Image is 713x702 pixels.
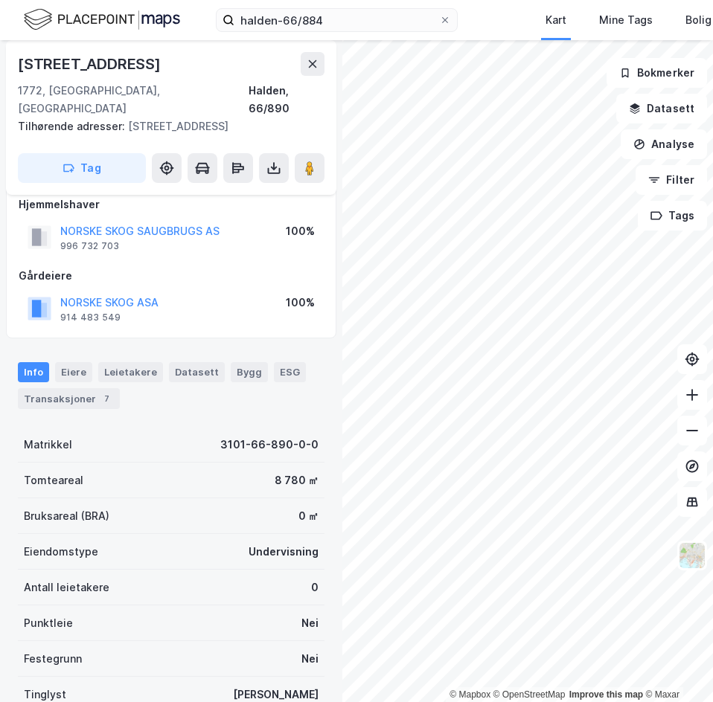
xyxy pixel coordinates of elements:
div: 100% [286,294,315,312]
div: 8 780 ㎡ [275,471,319,489]
div: [STREET_ADDRESS] [18,117,313,135]
div: Transaksjoner [18,388,120,409]
div: Halden, 66/890 [249,82,324,117]
a: Improve this map [569,689,643,700]
div: Leietakere [98,362,163,381]
div: Antall leietakere [24,579,109,596]
a: Mapbox [450,689,490,700]
div: Gårdeiere [19,267,324,285]
button: Datasett [616,94,707,123]
div: 3101-66-890-0-0 [220,436,319,454]
div: Mine Tags [599,11,653,29]
button: Tag [18,153,146,183]
div: Info [18,362,49,381]
div: Punktleie [24,614,73,632]
div: 996 732 703 [60,240,119,252]
div: Kontrollprogram for chat [639,631,713,702]
div: 1772, [GEOGRAPHIC_DATA], [GEOGRAPHIC_DATA] [18,82,249,117]
div: Hjemmelshaver [19,196,324,213]
div: 100% [286,222,315,240]
div: Bolig [685,11,712,29]
div: 0 ㎡ [298,507,319,525]
div: Nei [301,614,319,632]
input: Søk på adresse, matrikkel, gårdeiere, leietakere eller personer [234,9,439,31]
div: Undervisning [249,543,319,561]
div: 914 483 549 [60,312,121,323]
div: ESG [274,362,306,381]
button: Filter [636,165,707,195]
div: Kart [546,11,566,29]
div: [STREET_ADDRESS] [18,52,164,76]
img: Z [678,541,706,570]
div: Tomteareal [24,471,83,489]
div: Festegrunn [24,650,82,668]
div: Eiere [55,362,92,381]
img: logo.f888ab2527a4732fd821a326f86c7f29.svg [24,7,180,33]
div: Matrikkel [24,436,72,454]
div: 0 [311,579,319,596]
button: Analyse [621,129,707,159]
div: Bruksareal (BRA) [24,507,109,525]
iframe: Chat Widget [639,631,713,702]
div: Eiendomstype [24,543,98,561]
button: Bokmerker [607,58,707,88]
div: 7 [99,391,114,406]
div: Datasett [169,362,225,381]
span: Tilhørende adresser: [18,120,128,132]
div: Nei [301,650,319,668]
a: OpenStreetMap [493,689,566,700]
div: Bygg [231,362,268,381]
button: Tags [638,201,707,231]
